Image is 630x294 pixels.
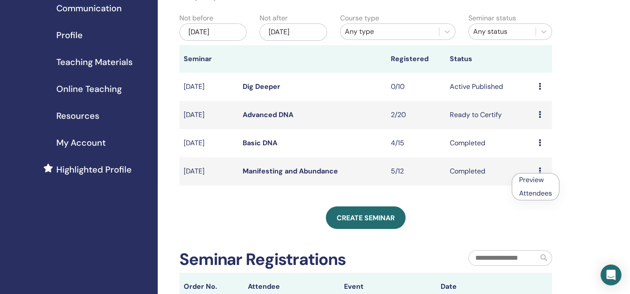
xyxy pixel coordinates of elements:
[56,136,106,149] span: My Account
[386,45,446,73] th: Registered
[260,13,288,23] label: Not after
[56,2,122,15] span: Communication
[519,189,552,198] a: Attendees
[56,82,122,95] span: Online Teaching
[337,213,395,222] span: Create seminar
[56,29,83,42] span: Profile
[243,110,293,119] a: Advanced DNA
[243,82,280,91] a: Dig Deeper
[445,101,534,129] td: Ready to Certify
[386,101,446,129] td: 2/20
[260,23,327,41] div: [DATE]
[179,250,346,270] h2: Seminar Registrations
[326,206,406,229] a: Create seminar
[386,73,446,101] td: 0/10
[179,101,239,129] td: [DATE]
[519,175,544,184] a: Preview
[386,157,446,186] td: 5/12
[386,129,446,157] td: 4/15
[243,167,338,176] a: Manifesting and Abundance
[340,13,379,23] label: Course type
[179,129,239,157] td: [DATE]
[601,265,621,285] div: Open Intercom Messenger
[179,73,239,101] td: [DATE]
[468,13,516,23] label: Seminar status
[179,23,247,41] div: [DATE]
[56,109,99,122] span: Resources
[445,129,534,157] td: Completed
[445,45,534,73] th: Status
[179,13,213,23] label: Not before
[179,157,239,186] td: [DATE]
[473,26,531,37] div: Any status
[56,56,133,69] span: Teaching Materials
[243,138,277,147] a: Basic DNA
[345,26,435,37] div: Any type
[445,157,534,186] td: Completed
[445,73,534,101] td: Active Published
[56,163,132,176] span: Highlighted Profile
[179,45,239,73] th: Seminar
